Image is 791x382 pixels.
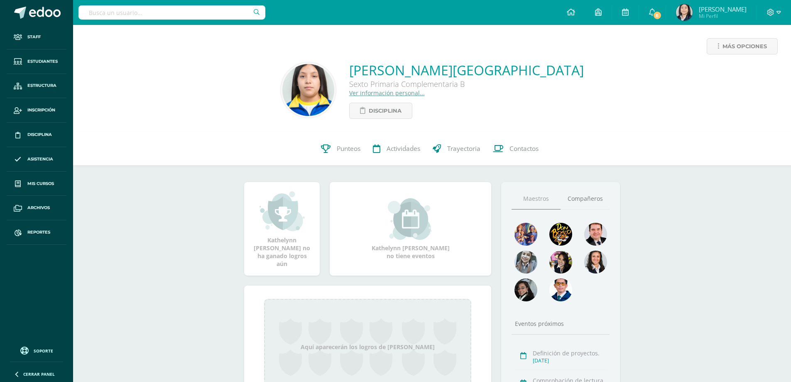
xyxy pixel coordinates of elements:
[722,39,767,54] span: Más opciones
[27,58,58,65] span: Estudiantes
[27,205,50,211] span: Archivos
[533,349,607,357] div: Definición de proyectos.
[514,223,537,246] img: 88256b496371d55dc06d1c3f8a5004f4.png
[27,156,53,163] span: Asistencia
[652,11,661,20] span: 8
[27,229,50,236] span: Reportes
[533,357,607,364] div: [DATE]
[349,103,412,119] a: Disciplina
[369,198,452,260] div: Kathelynn [PERSON_NAME] no tiene eventos
[282,64,334,116] img: d5ab86adb7f6835edd30ef2003869a22.png
[349,79,584,89] div: Sexto Primaria Complementaria B
[315,132,367,165] a: Punteos
[584,223,607,246] img: 79570d67cb4e5015f1d97fde0ec62c05.png
[27,34,41,40] span: Staff
[7,25,66,49] a: Staff
[252,190,311,268] div: Kathelynn [PERSON_NAME] no ha ganado logros aún
[27,180,54,187] span: Mis cursos
[7,49,66,74] a: Estudiantes
[549,278,572,301] img: 07eb4d60f557dd093c6c8aea524992b7.png
[514,278,537,301] img: 6377130e5e35d8d0020f001f75faf696.png
[514,251,537,274] img: 45bd7986b8947ad7e5894cbc9b781108.png
[349,89,425,97] a: Ver información personal...
[549,251,572,274] img: ddcb7e3f3dd5693f9a3e043a79a89297.png
[34,348,53,354] span: Soporte
[367,132,426,165] a: Actividades
[27,107,55,113] span: Inscripción
[487,132,545,165] a: Contactos
[27,82,56,89] span: Estructura
[699,12,747,20] span: Mi Perfil
[676,4,693,21] img: ab5b52e538c9069687ecb61632cf326d.png
[7,123,66,147] a: Disciplina
[7,147,66,172] a: Asistencia
[369,103,402,118] span: Disciplina
[337,144,360,153] span: Punteos
[512,320,610,328] div: Eventos próximos
[7,220,66,245] a: Reportes
[7,98,66,123] a: Inscripción
[509,144,539,153] span: Contactos
[23,371,55,377] span: Cerrar panel
[349,61,584,79] a: [PERSON_NAME][GEOGRAPHIC_DATA]
[549,223,572,246] img: 29fc2a48271e3f3676cb2cb292ff2552.png
[447,144,480,153] span: Trayectoria
[707,38,778,54] a: Más opciones
[699,5,747,13] span: [PERSON_NAME]
[7,74,66,99] a: Estructura
[561,188,610,209] a: Compañeros
[7,172,66,196] a: Mis cursos
[7,196,66,220] a: Archivos
[388,198,433,240] img: event_small.png
[10,345,63,356] a: Soporte
[584,251,607,274] img: 7e15a45bc4439684581270cc35259faa.png
[260,190,305,232] img: achievement_small.png
[512,188,561,209] a: Maestros
[78,5,265,20] input: Busca un usuario...
[27,131,52,138] span: Disciplina
[387,144,420,153] span: Actividades
[426,132,487,165] a: Trayectoria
